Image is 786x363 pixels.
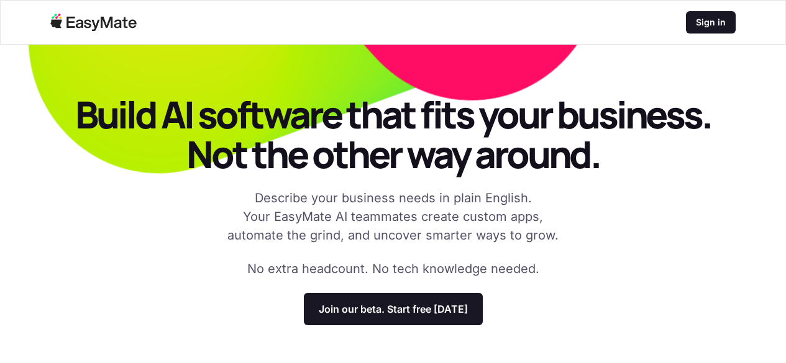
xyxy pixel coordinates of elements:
[304,293,483,325] a: Join our beta. Start free [DATE]
[319,303,468,315] p: Join our beta. Start free [DATE]
[696,16,726,29] p: Sign in
[50,94,736,174] p: Build AI software that fits your business. Not the other way around.
[686,11,736,34] a: Sign in
[219,189,567,244] p: Describe your business needs in plain English. Your EasyMate AI teammates create custom apps, aut...
[247,259,539,278] p: No extra headcount. No tech knowledge needed.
